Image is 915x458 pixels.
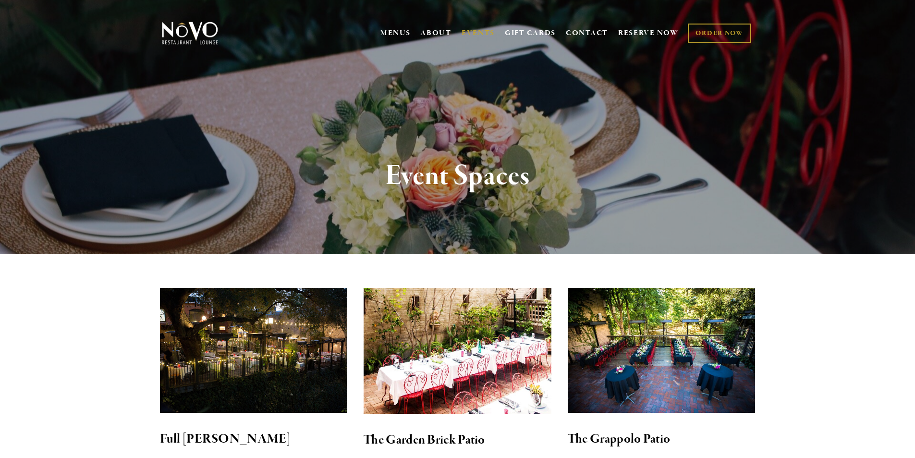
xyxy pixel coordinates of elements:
[160,429,348,449] h2: Full [PERSON_NAME]
[385,158,530,194] strong: Event Spaces
[364,430,551,450] h2: The Garden Brick Patio
[568,429,756,449] h2: The Grappolo Patio
[505,24,556,42] a: GIFT CARDS
[160,288,348,413] img: novo-restaurant-lounge-patio-33_v2.jpg
[380,28,411,38] a: MENUS
[618,24,679,42] a: RESERVE NOW
[462,28,495,38] a: EVENTS
[688,24,751,43] a: ORDER NOW
[364,288,551,414] img: bricks.jpg
[566,24,608,42] a: CONTACT
[420,28,451,38] a: ABOUT
[160,21,220,45] img: Novo Restaurant &amp; Lounge
[568,288,756,413] img: Our Grappolo Patio seats 50 to 70 guests.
